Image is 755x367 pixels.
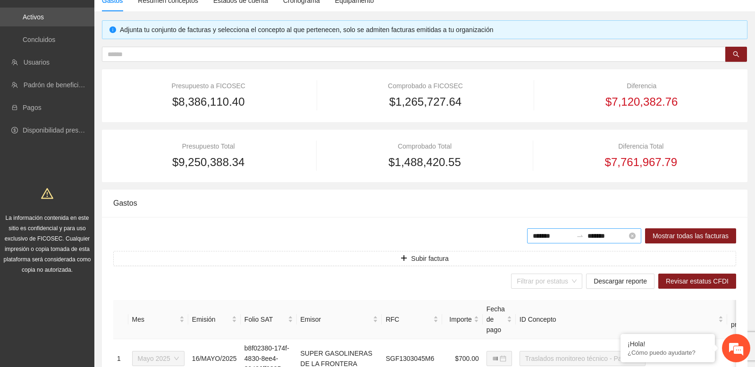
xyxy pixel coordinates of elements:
span: close-circle [629,233,636,239]
a: Pagos [23,104,42,111]
button: search [725,47,747,62]
span: Mayo 2025 [138,351,179,366]
div: Comprobado a FICOSEC [330,81,521,91]
span: Revisar estatus CFDI [666,276,729,286]
span: Importe [446,314,472,325]
div: Chatee con nosotros ahora [49,48,159,60]
th: RFC [382,300,442,339]
span: $1,265,727.64 [389,93,461,111]
span: Subir factura [411,253,448,264]
th: Fecha de pago [483,300,516,339]
div: Minimizar ventana de chat en vivo [155,5,177,27]
th: ID Concepto [516,300,727,339]
a: Concluidos [23,36,55,43]
span: $7,120,382.76 [605,93,678,111]
th: Importe [442,300,483,339]
th: Emisión [188,300,241,339]
span: $7,761,967.79 [605,153,677,171]
span: to [576,232,584,240]
p: ¿Cómo puedo ayudarte? [628,349,708,356]
a: Activos [23,13,44,21]
div: Diferencia Total [546,141,736,151]
span: Fecha de pago [487,304,505,335]
span: Folio SAT [244,314,286,325]
span: search [733,51,739,58]
span: plus [401,255,407,262]
button: Descargar reporte [586,274,654,289]
span: $1,488,420.55 [388,153,461,171]
span: Traslados monitoreo técnico - Parral [525,351,640,366]
div: Diferencia [547,81,736,91]
span: $9,250,388.34 [172,153,244,171]
a: Usuarios [24,58,50,66]
a: Padrón de beneficiarios [24,81,93,89]
span: Emisión [192,314,230,325]
div: Presupuesto Total [113,141,303,151]
div: Adjunta tu conjunto de facturas y selecciona el concepto al que pertenecen, solo se admiten factu... [120,25,740,35]
span: $8,386,110.40 [172,93,244,111]
span: warning [41,187,53,200]
th: Folio SAT [241,300,297,339]
textarea: Escriba su mensaje y pulse “Intro” [5,258,180,291]
span: ID Concepto [520,314,716,325]
th: Mes [128,300,188,339]
span: Descargar reporte [594,276,647,286]
span: Emisor [301,314,371,325]
span: info-circle [109,26,116,33]
span: La información contenida en este sitio es confidencial y para uso exclusivo de FICOSEC. Cualquier... [4,215,91,273]
div: Comprobado Total [329,141,520,151]
span: RFC [386,314,431,325]
a: Disponibilidad presupuestal [23,126,103,134]
span: swap-right [576,232,584,240]
button: Revisar estatus CFDI [658,274,736,289]
th: Emisor [297,300,382,339]
span: Mostrar todas las facturas [653,231,729,241]
div: Gastos [113,190,736,217]
span: Mes [132,314,177,325]
button: plusSubir factura [113,251,736,266]
div: Presupuesto a FICOSEC [113,81,304,91]
button: Mostrar todas las facturas [645,228,736,243]
span: Estamos en línea. [55,126,130,221]
div: ¡Hola! [628,340,708,348]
